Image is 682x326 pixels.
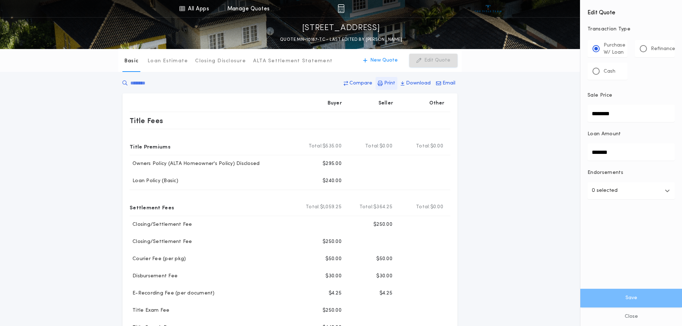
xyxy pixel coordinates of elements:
button: Close [580,307,682,326]
p: [STREET_ADDRESS] [302,23,380,34]
button: Download [398,77,433,90]
b: Total: [306,204,320,211]
p: Closing Disclosure [195,58,246,65]
p: Email [442,80,455,87]
p: Other [430,100,445,107]
button: Print [376,77,397,90]
b: Total: [359,204,374,211]
button: New Quote [356,54,405,67]
p: Basic [124,58,139,65]
h4: Edit Quote [587,4,675,17]
p: Endorsements [587,169,675,176]
p: $240.00 [323,177,342,185]
b: Total: [365,143,379,150]
p: New Quote [370,57,398,64]
p: $50.00 [376,256,392,263]
p: Loan Policy (Basic) [130,177,178,185]
p: Settlement Fees [130,201,174,213]
span: $0.00 [430,143,443,150]
b: Total: [416,204,430,211]
p: $295.00 [323,160,342,167]
p: Sale Price [587,92,612,99]
p: Print [384,80,395,87]
span: $364.25 [373,204,392,211]
input: Loan Amount [587,143,675,161]
p: ALTA Settlement Statement [253,58,333,65]
p: Compare [349,80,372,87]
b: Total: [416,143,430,150]
p: Closing/Settlement Fee [130,238,192,245]
p: Title Premiums [130,141,170,152]
p: $250.00 [373,221,392,228]
p: $250.00 [323,238,342,245]
p: Closing/Settlement Fee [130,221,192,228]
input: Sale Price [587,105,675,122]
span: $0.00 [379,143,392,150]
p: Title Fees [130,115,163,126]
p: Title Exam Fee [130,307,170,314]
p: QUOTE MN-10157-TC - LAST EDITED BY [PERSON_NAME] [280,36,402,43]
img: vs-icon [475,5,502,12]
span: $1,059.25 [320,204,342,211]
p: $30.00 [376,273,392,280]
button: Save [580,289,682,307]
button: Edit Quote [409,54,458,67]
p: Download [406,80,431,87]
p: Buyer [328,100,342,107]
p: Loan Estimate [147,58,188,65]
p: $50.00 [325,256,342,263]
button: Compare [342,77,374,90]
span: $0.00 [430,204,443,211]
button: Email [434,77,458,90]
p: $30.00 [325,273,342,280]
span: $535.00 [323,143,342,150]
p: Transaction Type [587,26,675,33]
p: 0 selected [592,186,618,195]
b: Total: [309,143,323,150]
button: 0 selected [587,182,675,199]
img: img [338,4,344,13]
p: E-Recording Fee (per document) [130,290,215,297]
p: Courier Fee (per pkg) [130,256,186,263]
p: Purchase W/ Loan [604,42,625,56]
p: Edit Quote [424,57,450,64]
p: Refinance [651,45,675,53]
p: Owners Policy (ALTA Homeowner's Policy) Disclosed [130,160,260,167]
p: $4.25 [329,290,342,297]
p: $4.25 [379,290,392,297]
p: Seller [378,100,393,107]
p: Cash [604,68,615,75]
p: Loan Amount [587,131,621,138]
p: $250.00 [323,307,342,314]
p: Disbursement Fee [130,273,178,280]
